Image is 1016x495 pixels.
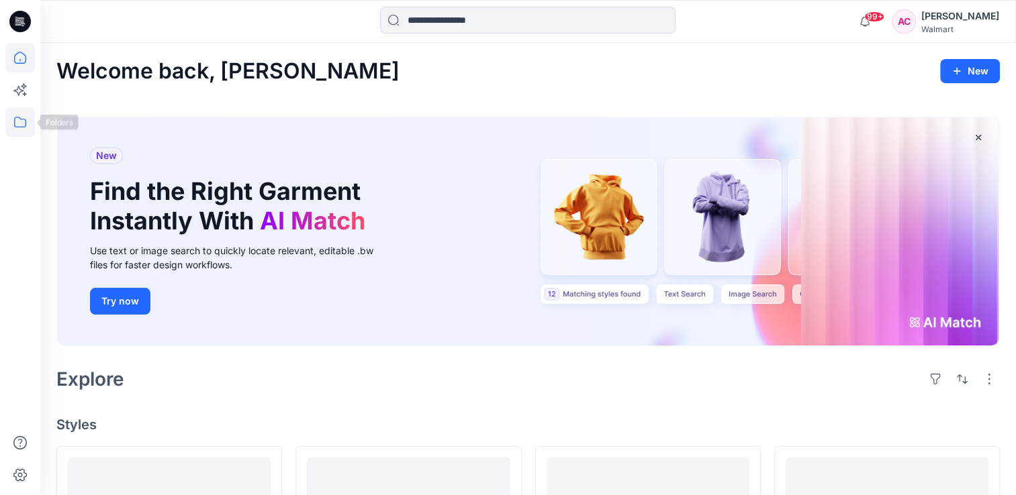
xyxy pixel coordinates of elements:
[921,8,999,24] div: [PERSON_NAME]
[892,9,916,34] div: AC
[96,148,117,164] span: New
[940,59,1000,83] button: New
[90,243,392,272] div: Use text or image search to quickly locate relevant, editable .bw files for faster design workflows.
[56,368,124,390] h2: Explore
[56,417,1000,433] h4: Styles
[864,11,884,22] span: 99+
[90,177,372,235] h1: Find the Right Garment Instantly With
[260,206,365,235] span: AI Match
[921,24,999,34] div: Walmart
[56,59,400,84] h2: Welcome back, [PERSON_NAME]
[90,288,150,315] button: Try now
